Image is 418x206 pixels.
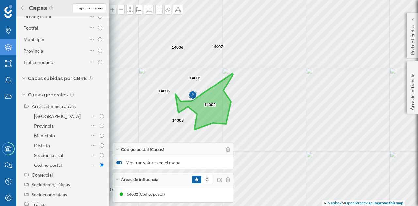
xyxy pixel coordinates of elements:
[127,191,168,198] div: 14002 (Código postal)
[345,200,373,205] a: OpenStreetMap
[34,162,62,168] div: Código postal
[28,91,68,98] span: Capas generales
[32,192,67,197] div: Socioeconómicas
[4,5,12,18] img: Geoblink Logo
[100,134,104,138] input: Municipio
[34,143,50,148] div: Distrito
[34,152,63,158] div: Sección censal
[25,3,49,13] h2: Capas
[76,5,103,11] span: Importar capas
[100,124,104,128] input: Provincia
[100,143,104,148] input: Distrito
[34,133,55,138] div: Municipio
[100,114,104,118] input: [GEOGRAPHIC_DATA]
[189,89,197,102] img: Marker
[32,172,53,178] div: Comercial
[322,200,405,206] div: © ©
[32,103,76,109] div: Áreas administrativas
[24,25,40,31] div: Footfall
[327,200,342,205] a: Mapbox
[24,59,53,65] div: Trafico rodado
[410,23,416,55] p: Red de tiendas
[24,48,43,54] div: Provincia
[100,163,104,167] input: Código postal
[34,113,81,119] div: [GEOGRAPHIC_DATA]
[410,71,416,110] p: Área de influencia
[13,5,36,10] span: Soporte
[24,14,52,19] div: Driving traffic
[121,177,158,182] span: Áreas de influencia
[121,147,164,152] span: Código postal (Capas)
[34,123,54,129] div: Provincia
[32,182,70,187] div: Sociodemográficas
[28,75,87,82] span: Capas subidas por CBRE
[100,153,104,157] input: Sección censal
[116,159,230,166] label: Mostrar valores en el mapa
[24,37,44,42] div: Municipio
[373,200,403,205] a: Improve this map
